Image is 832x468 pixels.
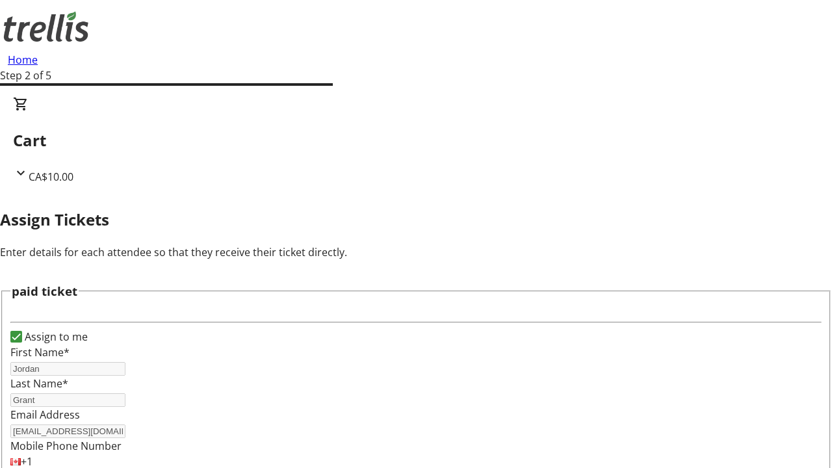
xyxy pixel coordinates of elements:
[12,282,77,300] h3: paid ticket
[13,96,819,185] div: CartCA$10.00
[10,439,122,453] label: Mobile Phone Number
[10,376,68,391] label: Last Name*
[13,129,819,152] h2: Cart
[29,170,73,184] span: CA$10.00
[10,408,80,422] label: Email Address
[22,329,88,344] label: Assign to me
[10,345,70,359] label: First Name*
